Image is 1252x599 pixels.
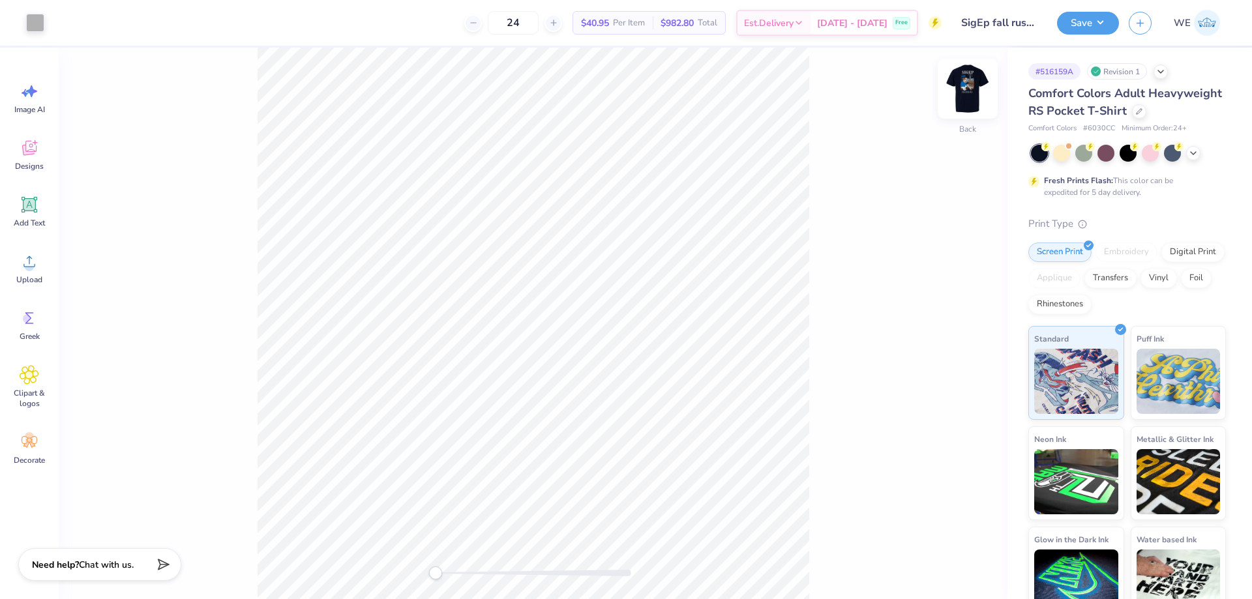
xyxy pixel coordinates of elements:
span: Add Text [14,218,45,228]
span: Glow in the Dark Ink [1034,533,1109,546]
span: Free [895,18,908,27]
div: Accessibility label [429,566,442,579]
div: Applique [1028,269,1081,288]
div: Vinyl [1140,269,1177,288]
span: Minimum Order: 24 + [1122,123,1187,134]
div: Back [959,123,976,135]
span: Comfort Colors Adult Heavyweight RS Pocket T-Shirt [1028,85,1222,119]
div: Transfers [1084,269,1137,288]
span: Designs [15,161,44,171]
input: Untitled Design [951,10,1047,36]
span: Decorate [14,455,45,465]
img: Neon Ink [1034,449,1118,514]
span: Greek [20,331,40,342]
span: Est. Delivery [744,16,794,30]
span: Comfort Colors [1028,123,1077,134]
div: Rhinestones [1028,295,1092,314]
img: Back [942,63,994,115]
span: Image AI [14,104,45,115]
span: # 6030CC [1083,123,1115,134]
div: Foil [1181,269,1212,288]
span: [DATE] - [DATE] [817,16,887,30]
span: Upload [16,274,42,285]
img: Metallic & Glitter Ink [1137,449,1221,514]
div: Print Type [1028,216,1226,231]
div: # 516159A [1028,63,1081,80]
span: Standard [1034,332,1069,345]
span: WE [1174,16,1191,31]
span: Metallic & Glitter Ink [1137,432,1214,446]
input: – – [488,11,539,35]
span: Per Item [613,16,645,30]
span: Total [698,16,717,30]
img: Puff Ink [1137,349,1221,414]
span: Clipart & logos [8,388,51,409]
div: Digital Print [1161,242,1225,262]
img: Standard [1034,349,1118,414]
span: Chat with us. [79,559,134,571]
span: Water based Ink [1137,533,1197,546]
span: Neon Ink [1034,432,1066,446]
div: Screen Print [1028,242,1092,262]
span: $40.95 [581,16,609,30]
div: Embroidery [1095,242,1157,262]
button: Save [1057,12,1119,35]
strong: Fresh Prints Flash: [1044,175,1113,186]
a: WE [1168,10,1226,36]
div: This color can be expedited for 5 day delivery. [1044,175,1204,198]
span: $982.80 [661,16,694,30]
strong: Need help? [32,559,79,571]
span: Puff Ink [1137,332,1164,345]
div: Revision 1 [1087,63,1147,80]
img: Werrine Empeynado [1194,10,1220,36]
